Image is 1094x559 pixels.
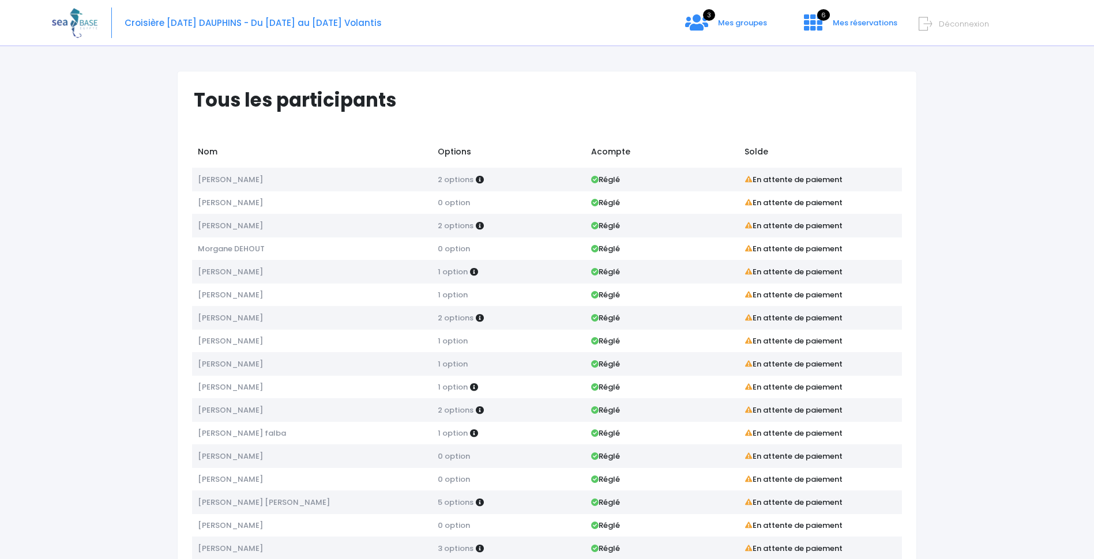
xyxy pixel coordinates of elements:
[198,243,265,254] span: Morgane DEHOUT
[833,17,897,28] span: Mes réservations
[591,243,620,254] strong: Réglé
[585,140,739,168] td: Acompte
[591,289,620,300] strong: Réglé
[432,140,585,168] td: Options
[745,220,843,231] strong: En attente de paiement
[745,266,843,277] strong: En attente de paiement
[591,358,620,369] strong: Réglé
[438,312,473,323] span: 2 options
[438,474,470,485] span: 0 option
[198,266,263,277] span: [PERSON_NAME]
[745,428,843,439] strong: En attente de paiement
[438,358,468,369] span: 1 option
[438,428,468,439] span: 1 option
[192,140,432,168] td: Nom
[591,405,620,416] strong: Réglé
[125,17,382,29] span: Croisière [DATE] DAUPHINS - Du [DATE] au [DATE] Volantis
[198,543,263,554] span: [PERSON_NAME]
[745,358,843,369] strong: En attente de paiement
[745,197,843,208] strong: En attente de paiement
[438,520,470,531] span: 0 option
[745,543,843,554] strong: En attente de paiement
[591,266,620,277] strong: Réglé
[438,220,473,231] span: 2 options
[817,9,830,21] span: 6
[438,497,473,508] span: 5 options
[198,520,263,531] span: [PERSON_NAME]
[745,312,843,323] strong: En attente de paiement
[745,174,843,185] strong: En attente de paiement
[198,335,263,346] span: [PERSON_NAME]
[939,18,989,29] span: Déconnexion
[198,174,263,185] span: [PERSON_NAME]
[198,405,263,416] span: [PERSON_NAME]
[438,197,470,208] span: 0 option
[591,428,620,439] strong: Réglé
[591,543,620,554] strong: Réglé
[745,474,843,485] strong: En attente de paiement
[745,335,843,346] strong: En attente de paiement
[438,243,470,254] span: 0 option
[438,266,468,277] span: 1 option
[438,451,470,462] span: 0 option
[591,520,620,531] strong: Réglé
[745,497,843,508] strong: En attente de paiement
[198,289,263,300] span: [PERSON_NAME]
[591,474,620,485] strong: Réglé
[198,497,330,508] span: [PERSON_NAME] [PERSON_NAME]
[591,382,620,392] strong: Réglé
[198,428,286,439] span: [PERSON_NAME] falba
[795,21,904,32] a: 6 Mes réservations
[745,382,843,392] strong: En attente de paiement
[198,382,263,392] span: [PERSON_NAME]
[745,520,843,531] strong: En attente de paiement
[718,17,767,28] span: Mes groupes
[194,89,911,111] h1: Tous les participants
[591,335,620,346] strong: Réglé
[591,174,620,185] strong: Réglé
[745,405,843,416] strong: En attente de paiement
[745,451,843,462] strong: En attente de paiement
[591,451,620,462] strong: Réglé
[591,220,620,231] strong: Réglé
[739,140,902,168] td: Solde
[591,497,620,508] strong: Réglé
[703,9,715,21] span: 3
[198,474,263,485] span: [PERSON_NAME]
[438,289,468,300] span: 1 option
[438,405,473,416] span: 2 options
[438,335,468,346] span: 1 option
[198,358,263,369] span: [PERSON_NAME]
[438,382,468,392] span: 1 option
[745,289,843,300] strong: En attente de paiement
[438,543,473,554] span: 3 options
[676,21,776,32] a: 3 Mes groupes
[745,243,843,254] strong: En attente de paiement
[591,312,620,323] strong: Réglé
[438,174,473,185] span: 2 options
[198,197,263,208] span: [PERSON_NAME]
[198,451,263,462] span: [PERSON_NAME]
[591,197,620,208] strong: Réglé
[198,220,263,231] span: [PERSON_NAME]
[198,312,263,323] span: [PERSON_NAME]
